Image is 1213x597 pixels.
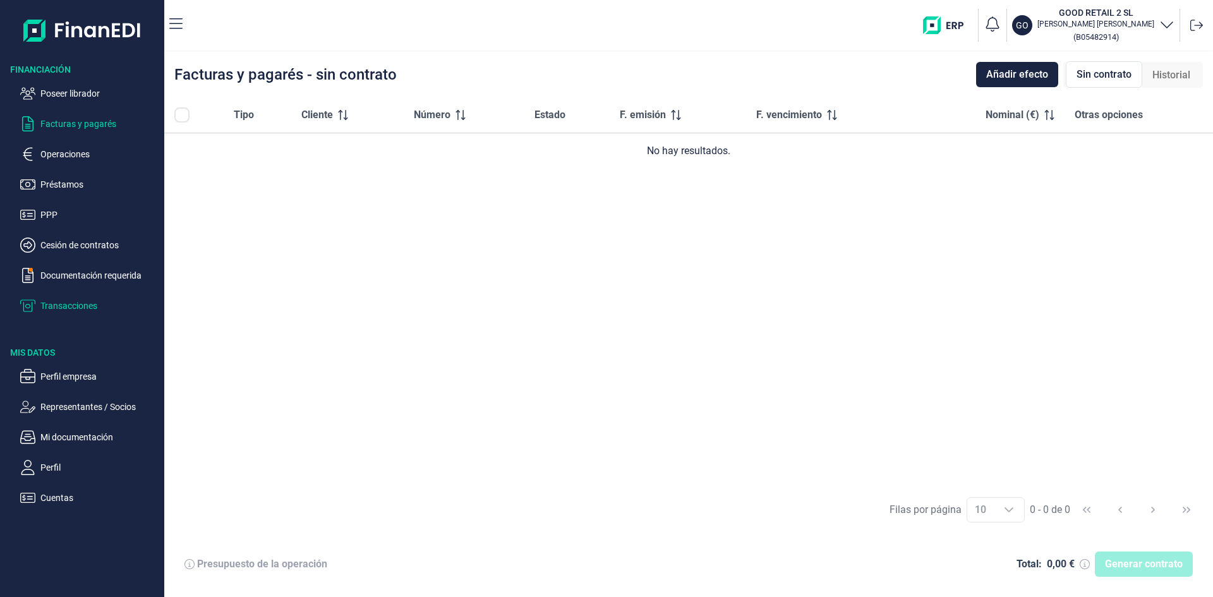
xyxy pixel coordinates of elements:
[40,399,159,414] p: Representantes / Socios
[1012,6,1174,44] button: GOGOOD RETAIL 2 SL[PERSON_NAME] [PERSON_NAME](B05482914)
[234,107,254,123] span: Tipo
[20,460,159,475] button: Perfil
[40,430,159,445] p: Mi documentación
[1077,67,1132,82] span: Sin contrato
[1171,495,1202,525] button: Last Page
[20,86,159,101] button: Poseer librador
[1105,495,1135,525] button: Previous Page
[301,107,333,123] span: Cliente
[40,268,159,283] p: Documentación requerida
[20,399,159,414] button: Representantes / Socios
[1152,68,1190,83] span: Historial
[174,107,190,123] div: All items unselected
[756,107,822,123] span: F. vencimiento
[890,502,962,517] div: Filas por página
[923,16,973,34] img: erp
[20,298,159,313] button: Transacciones
[1071,495,1102,525] button: First Page
[40,116,159,131] p: Facturas y pagarés
[20,116,159,131] button: Facturas y pagarés
[1066,61,1142,88] div: Sin contrato
[1017,558,1042,570] div: Total:
[40,490,159,505] p: Cuentas
[414,107,450,123] span: Número
[20,147,159,162] button: Operaciones
[534,107,565,123] span: Estado
[994,498,1024,522] div: Choose
[986,107,1039,123] span: Nominal (€)
[20,207,159,222] button: PPP
[1075,107,1143,123] span: Otras opciones
[1016,19,1029,32] p: GO
[174,67,397,82] div: Facturas y pagarés - sin contrato
[1047,558,1075,570] div: 0,00 €
[20,177,159,192] button: Préstamos
[23,10,142,51] img: Logo de aplicación
[40,207,159,222] p: PPP
[1030,505,1070,515] span: 0 - 0 de 0
[1138,495,1168,525] button: Next Page
[40,147,159,162] p: Operaciones
[40,369,159,384] p: Perfil empresa
[40,238,159,253] p: Cesión de contratos
[20,268,159,283] button: Documentación requerida
[1037,19,1154,29] p: [PERSON_NAME] [PERSON_NAME]
[986,67,1048,82] span: Añadir efecto
[1037,6,1154,19] h3: GOOD RETAIL 2 SL
[197,558,327,570] div: Presupuesto de la operación
[40,460,159,475] p: Perfil
[1073,32,1119,42] small: Copiar cif
[40,86,159,101] p: Poseer librador
[20,430,159,445] button: Mi documentación
[976,62,1058,87] button: Añadir efecto
[40,298,159,313] p: Transacciones
[20,238,159,253] button: Cesión de contratos
[1142,63,1200,88] div: Historial
[620,107,666,123] span: F. emisión
[20,490,159,505] button: Cuentas
[20,369,159,384] button: Perfil empresa
[40,177,159,192] p: Préstamos
[174,143,1203,159] div: No hay resultados.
